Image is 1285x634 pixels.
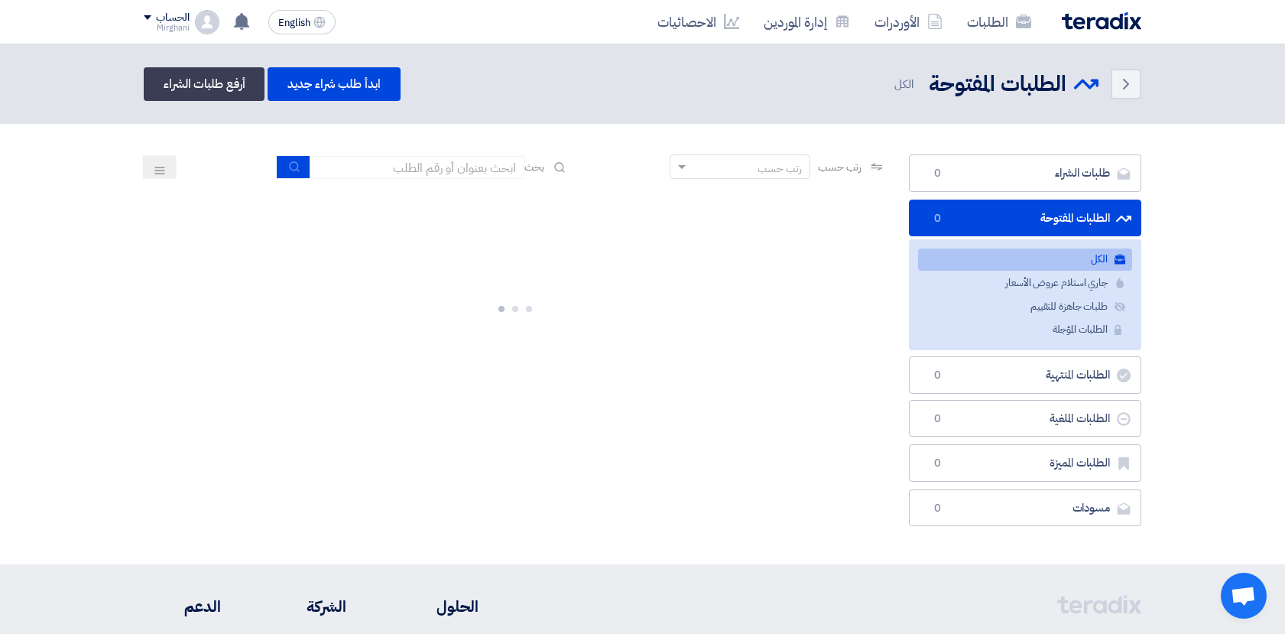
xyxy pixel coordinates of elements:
[918,272,1132,294] a: جاري استلام عروض الأسعار
[909,400,1141,437] a: الطلبات الملغية0
[758,161,802,177] div: رتب حسب
[862,4,955,40] a: الأوردرات
[909,444,1141,482] a: الطلبات المميزة0
[267,595,346,618] li: الشركة
[268,67,400,101] a: ابدأ طلب شراء جديد
[144,67,264,101] a: أرفع طلبات الشراء
[918,319,1132,341] a: الطلبات المؤجلة
[156,11,189,24] div: الحساب
[909,356,1141,394] a: الطلبات المنتهية0
[909,200,1141,237] a: الطلبات المفتوحة0
[928,166,946,181] span: 0
[278,18,310,28] span: English
[928,456,946,471] span: 0
[909,489,1141,527] a: مسودات0
[751,4,862,40] a: إدارة الموردين
[818,159,862,175] span: رتب حسب
[310,156,524,179] input: ابحث بعنوان أو رقم الطلب
[929,70,1066,99] h2: الطلبات المفتوحة
[928,501,946,516] span: 0
[928,211,946,226] span: 0
[918,296,1132,318] a: طلبات جاهزة للتقييم
[524,159,544,175] span: بحث
[144,595,221,618] li: الدعم
[1221,573,1267,619] a: Open chat
[195,10,219,34] img: profile_test.png
[1062,12,1141,30] img: Teradix logo
[909,154,1141,192] a: طلبات الشراء0
[268,10,336,34] button: English
[928,368,946,383] span: 0
[645,4,751,40] a: الاحصائيات
[894,76,917,93] span: الكل
[955,4,1043,40] a: الطلبات
[144,24,189,32] div: Mirghani
[918,249,1132,271] a: الكل
[928,411,946,427] span: 0
[392,595,479,618] li: الحلول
